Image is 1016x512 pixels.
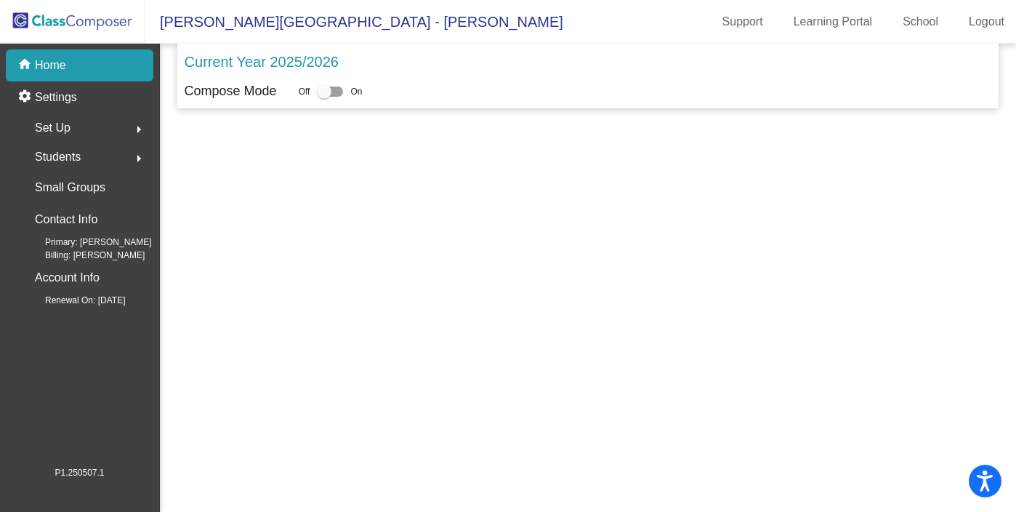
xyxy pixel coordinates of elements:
a: School [891,10,950,33]
p: Account Info [35,268,100,288]
p: Small Groups [35,177,105,198]
span: Students [35,147,81,167]
span: On [350,85,362,98]
span: Off [299,85,310,98]
a: Learning Portal [782,10,884,33]
a: Logout [957,10,1016,33]
p: Settings [35,89,77,106]
span: Set Up [35,118,70,138]
p: Home [35,57,66,74]
p: Current Year 2025/2026 [185,51,339,73]
mat-icon: arrow_right [130,121,148,138]
span: Primary: [PERSON_NAME] [22,236,152,249]
span: Billing: [PERSON_NAME] [22,249,145,262]
mat-icon: arrow_right [130,150,148,167]
p: Contact Info [35,209,97,230]
mat-icon: settings [17,89,35,106]
a: Support [711,10,775,33]
span: Renewal On: [DATE] [22,294,125,307]
mat-icon: home [17,57,35,74]
span: [PERSON_NAME][GEOGRAPHIC_DATA] - [PERSON_NAME] [145,10,563,33]
p: Compose Mode [185,81,277,101]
